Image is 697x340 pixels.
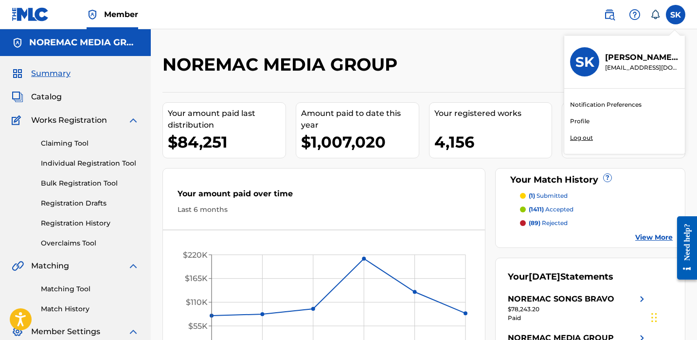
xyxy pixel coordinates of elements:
[508,293,614,305] div: NOREMAC SONGS BRAVO
[178,205,470,215] div: Last 6 months
[529,191,568,200] p: submitted
[650,10,660,19] div: Notifications
[41,284,139,294] a: Matching Tool
[508,314,648,322] div: Paid
[168,108,286,131] div: Your amount paid last distribution
[575,54,594,71] h3: SK
[434,131,552,153] div: 4,156
[12,68,23,79] img: Summary
[12,68,71,79] a: SummarySummary
[127,260,139,272] img: expand
[127,326,139,338] img: expand
[41,304,139,314] a: Match History
[41,158,139,169] a: Individual Registration Tool
[570,133,593,142] p: Log out
[12,91,62,103] a: CatalogCatalog
[301,131,419,153] div: $1,007,020
[570,100,642,109] a: Notification Preferences
[41,138,139,149] a: Claiming Tool
[12,7,49,21] img: MLC Logo
[604,9,615,20] img: search
[12,91,23,103] img: Catalog
[529,219,568,227] p: rejected
[168,131,286,153] div: $84,251
[670,209,697,287] iframe: Resource Center
[41,198,139,208] a: Registration Drafts
[529,219,540,227] span: (89)
[651,303,657,332] div: Drag
[604,174,611,182] span: ?
[41,178,139,189] a: Bulk Registration Tool
[666,5,685,24] div: User Menu
[648,293,697,340] iframe: Chat Widget
[162,54,402,76] h2: NOREMAC MEDIA GROUP
[434,108,552,119] div: Your registered works
[508,173,673,187] div: Your Match History
[508,270,613,283] div: Your Statements
[178,188,470,205] div: Your amount paid over time
[605,52,679,63] p: Samuel Kaplan
[183,250,208,260] tspan: $220K
[12,114,24,126] img: Works Registration
[600,5,619,24] a: Public Search
[635,232,673,243] a: View More
[41,218,139,228] a: Registration History
[508,305,648,314] div: $78,243.20
[87,9,98,20] img: Top Rightsholder
[520,219,673,227] a: (89) rejected
[127,114,139,126] img: expand
[185,274,208,283] tspan: $165K
[31,260,69,272] span: Matching
[12,326,23,338] img: Member Settings
[186,298,208,307] tspan: $110K
[570,117,590,126] a: Profile
[41,238,139,248] a: Overclaims Tool
[31,114,107,126] span: Works Registration
[301,108,419,131] div: Amount paid to date this year
[31,326,100,338] span: Member Settings
[629,9,641,20] img: help
[520,205,673,214] a: (1411) accepted
[31,68,71,79] span: Summary
[529,192,535,199] span: (1)
[508,293,648,322] a: NOREMAC SONGS BRAVOright chevron icon$78,243.20Paid
[520,191,673,200] a: (1) submitted
[29,37,139,48] h5: NOREMAC MEDIA GROUP
[12,260,24,272] img: Matching
[31,91,62,103] span: Catalog
[104,9,138,20] span: Member
[625,5,644,24] div: Help
[12,37,23,49] img: Accounts
[529,271,560,282] span: [DATE]
[605,63,679,72] p: skaplan@connectmusic.com
[188,321,208,331] tspan: $55K
[529,205,573,214] p: accepted
[529,206,544,213] span: (1411)
[636,293,648,305] img: right chevron icon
